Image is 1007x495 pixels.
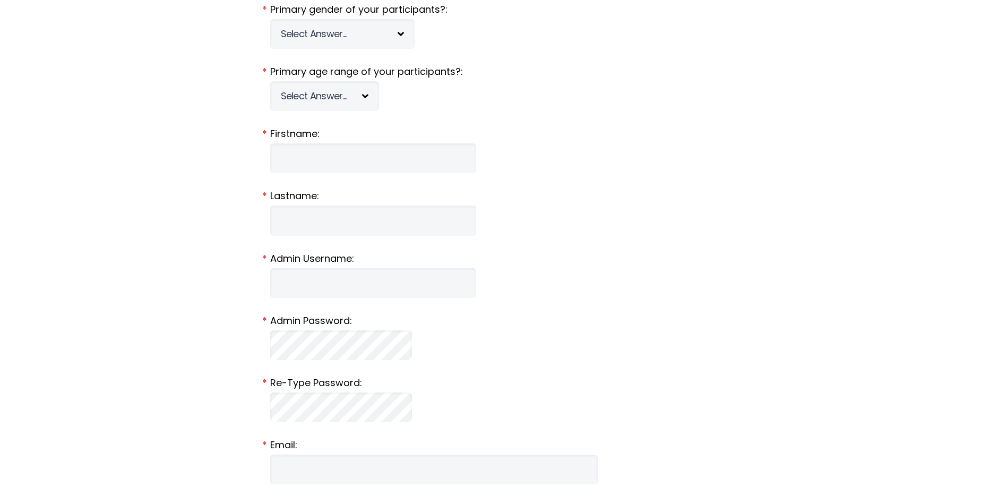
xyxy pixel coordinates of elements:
[270,189,737,203] label: Lastname:
[270,3,737,16] label: Primary gender of your participants?:
[270,252,737,266] label: Admin Username:
[270,314,737,328] label: Admin Password:
[270,376,737,390] label: Re-Type Password:
[270,127,737,141] label: Firstname:
[270,65,737,79] label: Primary age range of your participants?:
[270,438,737,452] label: Email:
